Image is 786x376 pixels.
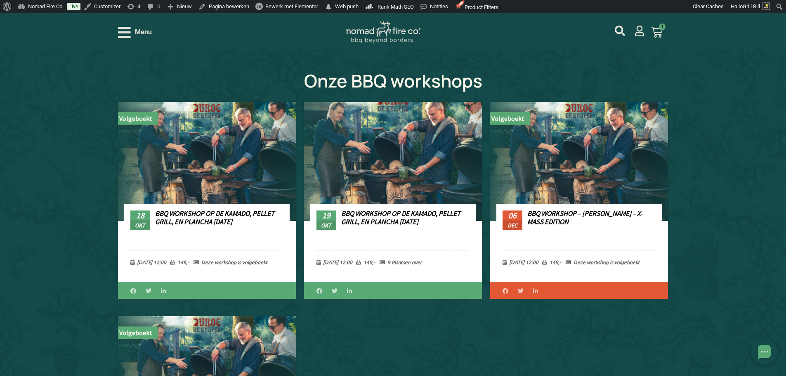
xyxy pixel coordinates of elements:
[118,102,296,221] img: BBQ Workshop duroc de kempen
[380,259,422,265] span: 9 Plaatsen over
[566,259,640,265] span: Deze workshop is volgeboekt
[155,209,274,226] a: BBQ Workshop op de Kamado, Pellet Grill, en Plancha [DATE]
[634,26,645,36] a: mijn account
[130,259,166,265] span: [DATE] 12:00
[762,2,770,10] img: Avatar of Grill Bill
[114,326,158,339] span: Volgeboekt
[378,4,414,10] span: Rank Math SEO
[194,259,268,265] span: Deze workshop is volgeboekt
[265,3,318,9] span: Bewerk met Elementor
[130,210,150,220] span: 18
[114,112,158,125] span: Volgeboekt
[503,259,538,265] span: [DATE] 12:00
[743,3,760,9] span: Grill Bill
[615,26,625,36] a: mijn account
[527,209,643,226] a: BBQ Workshop – [PERSON_NAME] – X-Mass edition
[641,21,673,43] a: 1
[503,210,522,220] span: 06
[486,112,530,125] span: Volgeboekt
[290,93,495,229] img: BBQ Workshop duroc de kempen
[316,220,336,230] span: okt
[118,72,668,90] h2: Onze BBQ workshops
[346,21,420,43] img: Nomad Logo
[341,209,460,226] a: BBQ Workshop op de Kamado, Pellet Grill, en Plancha [DATE]
[490,102,668,221] img: BBQ Workshop duroc de kempen
[659,24,666,30] span: 1
[503,220,522,230] span: dec
[130,220,150,230] span: okt
[135,27,152,37] span: Menu
[316,259,352,265] span: [DATE] 12:00
[67,3,80,10] a: Live
[324,1,333,13] span: 
[118,25,152,40] div: Open/Close Menu
[316,210,336,220] span: 19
